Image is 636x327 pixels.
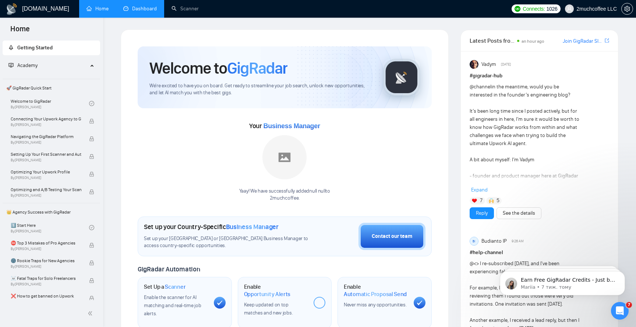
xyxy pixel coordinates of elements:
[480,197,483,204] span: 7
[11,292,81,300] span: ❌ How to get banned on Upwork
[470,237,478,245] div: BI
[144,223,279,231] h1: Set up your Country-Specific
[88,310,95,317] span: double-left
[11,247,81,251] span: By [PERSON_NAME]
[563,37,603,45] a: Join GigRadar Slack Community
[503,209,535,217] a: See the details
[344,283,408,298] h1: Enable
[17,62,38,68] span: Academy
[89,278,94,283] span: lock
[11,95,89,112] a: Welcome to GigRadarBy[PERSON_NAME]
[144,235,313,249] span: Set up your [GEOGRAPHIC_DATA] or [GEOGRAPHIC_DATA] Business Manager to access country-specific op...
[149,58,287,78] h1: Welcome to
[262,135,307,179] img: placeholder.png
[138,265,200,273] span: GigRadar Automation
[89,101,94,106] span: check-circle
[472,198,477,203] img: ❤️
[172,6,199,12] a: searchScanner
[522,39,544,44] span: an hour ago
[512,238,524,245] span: 9:26 AM
[11,186,81,193] span: Optimizing and A/B Testing Your Scanner for Better Results
[89,172,94,177] span: lock
[3,205,99,219] span: 👑 Agency Success with GigRadar
[605,38,609,43] span: export
[605,37,609,44] a: export
[471,187,488,193] span: Expand
[344,291,407,298] span: Automatic Proposal Send
[32,21,127,203] span: Earn Free GigRadar Credits - Just by Sharing Your Story! 💬 Want more credits for sending proposal...
[11,133,81,140] span: Navigating the GigRadar Platform
[383,59,420,96] img: gigradar-logo.png
[481,237,507,245] span: Budianto IP
[89,154,94,159] span: lock
[11,193,81,198] span: By [PERSON_NAME]
[11,219,89,236] a: 1️⃣ Start HereBy[PERSON_NAME]
[89,136,94,141] span: lock
[11,257,81,264] span: 🌚 Rookie Traps for New Agencies
[497,207,541,219] button: See the details
[497,197,499,204] span: 5
[244,302,293,316] span: Keep updated on top matches and new jobs.
[611,302,629,320] iframe: Intercom live chat
[515,6,520,12] img: upwork-logo.png
[476,209,488,217] a: Reply
[470,249,609,257] h1: # help-channel
[547,5,558,13] span: 1026
[89,296,94,301] span: lock
[149,82,371,96] span: We're excited to have you on board. Get ready to streamline your job search, unlock new opportuni...
[8,63,14,68] span: fund-projection-screen
[358,223,425,250] button: Contact our team
[89,119,94,124] span: lock
[89,225,94,230] span: check-circle
[4,24,36,39] span: Home
[470,60,478,69] img: Vadym
[123,6,157,12] a: dashboardDashboard
[239,188,330,202] div: Yaay! We have successfully added null null to
[89,243,94,248] span: lock
[89,189,94,194] span: lock
[11,239,81,247] span: ⛔ Top 3 Mistakes of Pro Agencies
[344,302,406,308] span: Never miss any opportunities.
[11,140,81,145] span: By [PERSON_NAME]
[11,123,81,127] span: By [PERSON_NAME]
[523,5,545,13] span: Connects:
[6,3,18,15] img: logo
[86,6,109,12] a: homeHome
[239,195,330,202] p: 2muchcoffee .
[165,283,185,291] span: Scanner
[489,256,636,307] iframe: Intercom notifications повідомлення
[3,81,99,95] span: 🚀 GigRadar Quick Start
[470,84,491,90] span: @channel
[227,58,287,78] span: GigRadar
[226,223,279,231] span: Business Manager
[249,122,320,130] span: Your
[11,176,81,180] span: By [PERSON_NAME]
[501,61,511,68] span: [DATE]
[244,283,308,298] h1: Enable
[626,302,632,308] span: 7
[11,158,81,162] span: By [PERSON_NAME]
[144,283,185,291] h1: Set Up a
[621,6,633,12] a: setting
[470,36,515,45] span: Latest Posts from the GigRadar Community
[470,72,609,80] h1: # gigradar-hub
[89,260,94,266] span: lock
[11,282,81,286] span: By [PERSON_NAME]
[244,291,291,298] span: Opportunity Alerts
[8,62,38,68] span: Academy
[11,115,81,123] span: Connecting Your Upwork Agency to GigRadar
[11,151,81,158] span: Setting Up Your First Scanner and Auto-Bidder
[11,168,81,176] span: Optimizing Your Upwork Profile
[263,122,320,130] span: Business Manager
[3,41,100,55] li: Getting Started
[32,28,127,35] p: Message from Mariia, sent 7 тиж. тому
[470,83,581,302] div: in the meantime, would you be interested in the founder’s engineering blog? It’s been long time s...
[144,294,201,317] span: Enable the scanner for AI matching and real-time job alerts.
[8,45,14,50] span: rocket
[489,198,494,203] img: 🙌
[372,232,412,240] div: Contact our team
[470,207,494,219] button: Reply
